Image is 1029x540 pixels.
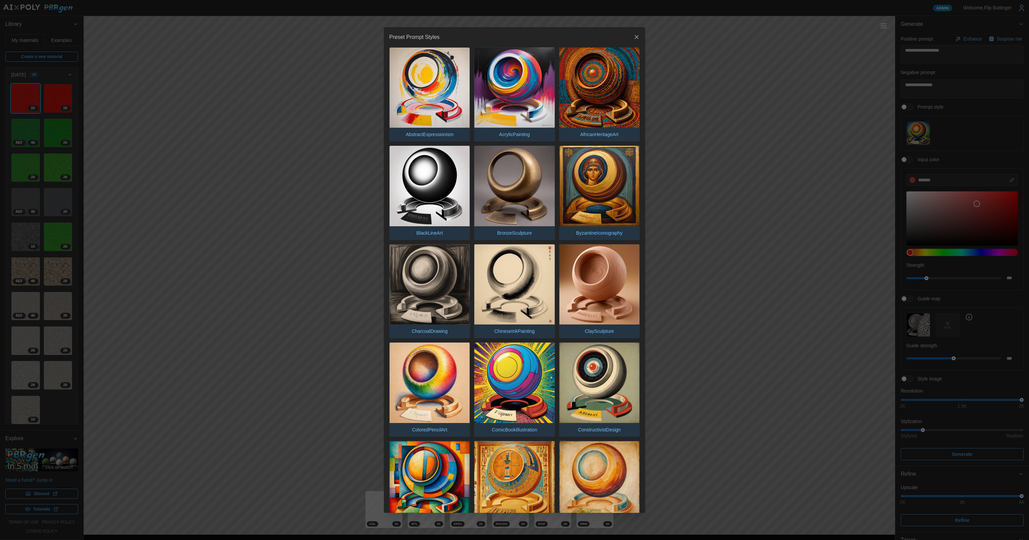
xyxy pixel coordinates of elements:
[389,342,470,437] button: ColoredPencilArt.jpgColoredPencilArt
[402,128,457,141] p: AbstractExpressionism
[575,423,624,436] p: ConstructivistDesign
[559,244,639,324] img: ClaySculpture.jpg
[577,128,622,141] p: AfricanHeritageArt
[474,244,555,339] button: ChineseInkPainting.jpgChineseInkPainting
[474,441,555,535] button: EgyptianMuralPainting.jpgEgyptianMuralPainting
[559,441,639,521] img: FrescoWallPainting.jpg
[389,244,470,339] button: CharcoalDrawing.jpgCharcoalDrawing
[488,423,540,436] p: ComicBookIllustration
[389,145,470,240] button: BlackLineArt.jpgBlackLineArt
[390,343,470,423] img: ColoredPencilArt.jpg
[390,48,470,128] img: AbstractExpressionism.jpg
[559,441,640,535] button: FrescoWallPainting.jpgFrescoWallPainting
[408,324,451,338] p: CharcoalDrawing
[559,342,640,437] button: ConstructivistDesign.jpgConstructivistDesign
[474,48,554,128] img: AcrylicPainting.jpg
[474,342,555,437] button: ComicBookIllustration.jpgComicBookIllustration
[409,423,451,436] p: ColoredPencilArt
[474,244,554,324] img: ChineseInkPainting.jpg
[581,324,617,338] p: ClaySculpture
[474,145,555,240] button: BronzeSculpture.jpgBronzeSculpture
[573,226,626,240] p: ByzantineIconography
[390,441,470,521] img: CubistAbstraction.jpg
[559,343,639,423] img: ConstructivistDesign.jpg
[389,47,470,142] button: AbstractExpressionism.jpgAbstractExpressionism
[474,47,555,142] button: AcrylicPainting.jpgAcrylicPainting
[390,146,470,226] img: BlackLineArt.jpg
[491,324,538,338] p: ChineseInkPainting
[389,441,470,535] button: CubistAbstraction.jpgCubistAbstraction
[474,146,554,226] img: BronzeSculpture.jpg
[389,35,439,40] h2: Preset Prompt Styles
[474,343,554,423] img: ComicBookIllustration.jpg
[390,244,470,324] img: CharcoalDrawing.jpg
[559,244,640,339] button: ClaySculpture.jpgClaySculpture
[496,128,533,141] p: AcrylicPainting
[474,441,554,521] img: EgyptianMuralPainting.jpg
[559,146,639,226] img: ByzantineIconography.jpg
[559,145,640,240] button: ByzantineIconography.jpgByzantineIconography
[559,48,639,128] img: AfricanHeritageArt.jpg
[559,47,640,142] button: AfricanHeritageArt.jpgAfricanHeritageArt
[413,226,446,240] p: BlackLineArt
[494,226,535,240] p: BronzeSculpture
